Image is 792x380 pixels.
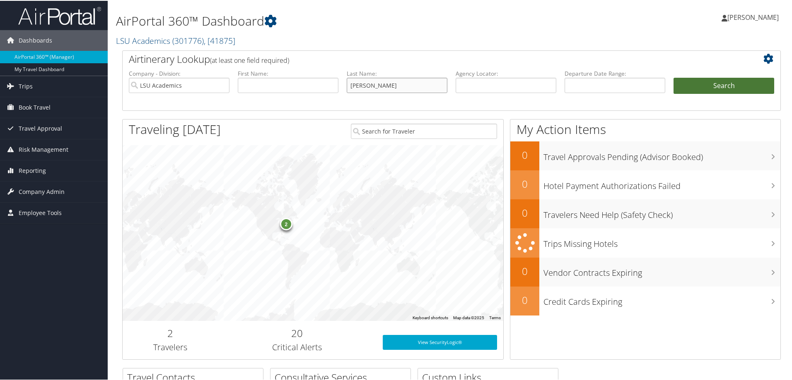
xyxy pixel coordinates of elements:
input: Search for Traveler [351,123,497,138]
label: Agency Locator: [456,69,556,77]
span: Dashboards [19,29,52,50]
h2: 2 [129,325,212,339]
span: Trips [19,75,33,96]
h3: Travel Approvals Pending (Advisor Booked) [543,146,780,162]
a: 0Travelers Need Help (Safety Check) [510,198,780,227]
h3: Vendor Contracts Expiring [543,262,780,278]
h2: 0 [510,292,539,306]
span: Travel Approval [19,117,62,138]
h3: Trips Missing Hotels [543,233,780,249]
span: Risk Management [19,139,68,159]
button: Keyboard shortcuts [413,314,448,320]
h2: 0 [510,263,539,277]
span: , [ 41875 ] [204,34,235,45]
a: View SecurityLogic® [383,334,497,349]
h3: Credit Cards Expiring [543,291,780,307]
h1: AirPortal 360™ Dashboard [116,12,563,29]
h1: My Action Items [510,120,780,137]
a: Terms (opens in new tab) [489,315,501,319]
label: Company - Division: [129,69,229,77]
h3: Critical Alerts [224,341,370,352]
a: 0Hotel Payment Authorizations Failed [510,170,780,198]
a: [PERSON_NAME] [722,4,787,29]
a: LSU Academics [116,34,235,45]
a: Open this area in Google Maps (opens a new window) [125,309,152,320]
a: 0Vendor Contracts Expiring [510,257,780,286]
label: Last Name: [347,69,447,77]
h3: Travelers Need Help (Safety Check) [543,204,780,220]
label: Departure Date Range: [565,69,665,77]
span: (at least one field required) [210,55,289,64]
h2: 0 [510,147,539,161]
h2: Airtinerary Lookup [129,51,720,65]
span: Map data ©2025 [453,315,484,319]
a: 0Credit Cards Expiring [510,286,780,315]
h3: Travelers [129,341,212,352]
h2: 0 [510,176,539,190]
a: Trips Missing Hotels [510,227,780,257]
button: Search [674,77,774,93]
span: Company Admin [19,181,65,201]
span: [PERSON_NAME] [727,12,779,21]
span: Employee Tools [19,202,62,222]
span: Reporting [19,160,46,180]
h2: 0 [510,205,539,219]
h3: Hotel Payment Authorizations Failed [543,175,780,191]
h2: 20 [224,325,370,339]
label: First Name: [238,69,338,77]
img: Google [125,309,152,320]
img: airportal-logo.png [18,5,101,25]
div: 2 [280,217,292,229]
span: Book Travel [19,96,51,117]
h1: Traveling [DATE] [129,120,221,137]
a: 0Travel Approvals Pending (Advisor Booked) [510,141,780,170]
span: ( 301776 ) [172,34,204,45]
